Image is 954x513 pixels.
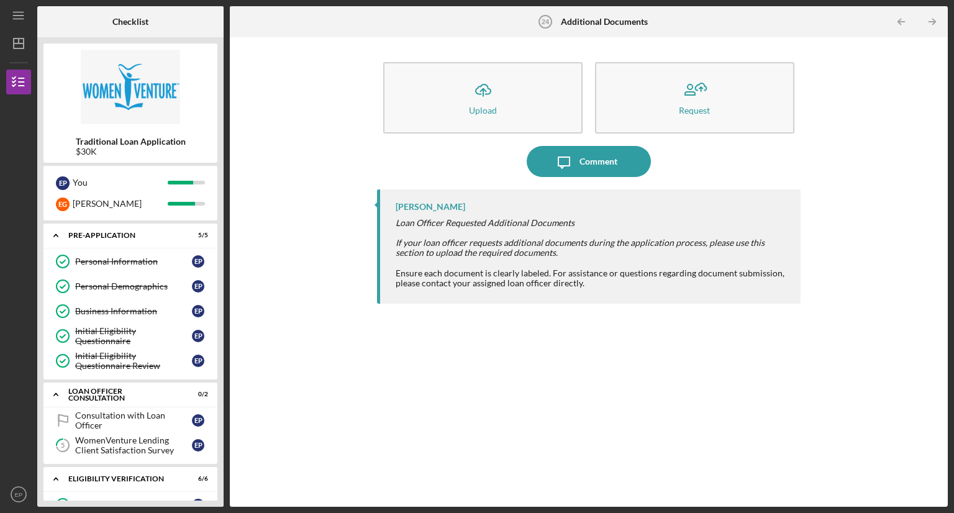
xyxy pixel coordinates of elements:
div: Personal Demographics [75,281,192,291]
div: Eligibility Verification [68,475,177,483]
div: Personal Information [75,256,192,266]
div: E P [192,439,204,452]
a: Business InformationEP [50,299,211,324]
div: E P [192,330,204,342]
a: Personal InformationEP [50,249,211,274]
button: Request [595,62,794,134]
button: Upload [383,62,583,134]
text: EP [15,491,23,498]
em: Loan Officer Requested Additional Documents [396,217,575,228]
div: Comment [579,146,617,177]
div: [PERSON_NAME] [396,202,465,212]
a: Initial Eligibility Questionnaire ReviewEP [50,348,211,373]
div: Loan Officer Consultation [68,388,177,402]
a: Consultation with Loan OfficerEP [50,408,211,433]
div: E P [56,176,70,190]
b: Additional Documents [561,17,648,27]
button: EP [6,482,31,507]
div: Initial Eligibility Questionnaire [75,326,192,346]
div: You [73,172,168,193]
a: 5WomenVenture Lending Client Satisfaction SurveyEP [50,433,211,458]
div: Business Information [75,306,192,316]
div: E P [192,355,204,367]
div: Pre-Application [68,232,177,239]
div: E P [192,414,204,427]
div: Ensure each document is clearly labeled. For assistance or questions regarding document submissio... [396,268,788,288]
tspan: 24 [542,18,550,25]
a: Personal DemographicsEP [50,274,211,299]
div: Request [679,106,710,115]
tspan: 5 [61,442,65,450]
a: Initial Eligibility QuestionnaireEP [50,324,211,348]
div: Credit Authorization [75,500,192,510]
div: 6 / 6 [186,475,208,483]
div: E G [56,197,70,211]
div: Consultation with Loan Officer [75,411,192,430]
div: E P [192,305,204,317]
div: Upload [469,106,497,115]
div: 0 / 2 [186,391,208,398]
div: WomenVenture Lending Client Satisfaction Survey [75,435,192,455]
div: E P [192,280,204,293]
div: E P [192,255,204,268]
button: Comment [527,146,651,177]
div: $30K [76,147,186,157]
div: 5 / 5 [186,232,208,239]
div: E P [192,499,204,511]
div: Initial Eligibility Questionnaire Review [75,351,192,371]
em: If your loan officer requests additional documents during the application process, please use thi... [396,237,765,258]
img: Product logo [43,50,217,124]
b: Traditional Loan Application [76,137,186,147]
b: Checklist [112,17,148,27]
div: [PERSON_NAME] [73,193,168,214]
